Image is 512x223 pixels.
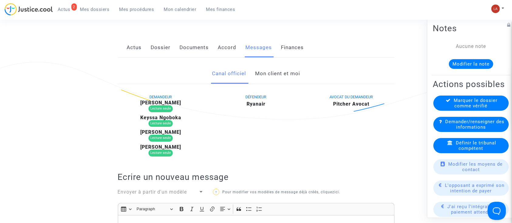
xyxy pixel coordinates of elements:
[148,120,173,127] div: Lecture seule
[75,5,114,14] a: Mes dossiers
[140,144,181,150] b: [PERSON_NAME]
[140,129,181,135] b: [PERSON_NAME]
[5,3,53,15] img: jc-logo.svg
[245,95,266,99] span: DÉFENDEUR
[333,101,369,107] b: Pitcher Avocat
[119,7,154,12] span: Mes procédures
[201,5,240,14] a: Mes finances
[456,140,496,151] span: Définir le tribunal compétent
[180,38,209,58] a: Documents
[149,95,172,99] span: DEMANDEUR
[491,5,500,13] img: 3f9b7d9779f7b0ffc2b90d026f0682a9
[140,115,181,120] b: Keyssa Ngoboka
[71,3,77,11] div: 2
[164,7,196,12] span: Mon calendrier
[58,7,70,12] span: Actus
[137,205,168,213] span: Paragraph
[449,161,503,172] span: Modifier les moyens de contact
[213,188,347,196] p: Pour modifier vos modèles de message déjà créés, cliquez .
[114,5,159,14] a: Mes procédures
[433,79,509,90] h2: Actions possibles
[334,190,339,194] a: ici
[212,64,246,84] a: Canal officiel
[448,204,502,215] span: J'ai reçu l'intégralité du paiement attendu
[445,183,505,194] span: L'opposant a exprimé son intention de payer
[247,101,265,107] b: Ryanair
[454,98,498,109] span: Marquer le dossier comme vérifié
[215,191,217,194] span: ?
[148,150,173,157] div: Lecture seule
[445,119,504,130] span: Demander/renseigner des informations
[329,95,373,99] span: AVOCAT DU DEMANDEUR
[281,38,304,58] a: Finances
[134,204,176,214] button: Paragraph
[449,59,493,69] button: Modifier la note
[255,64,300,84] a: Mon client et moi
[140,100,181,106] b: [PERSON_NAME]
[151,38,171,58] a: Dossier
[148,135,173,142] div: Lecture seule
[118,172,394,182] h2: Ecrire un nouveau message
[80,7,110,12] span: Mes dossiers
[53,5,75,14] a: 2Actus
[118,189,187,195] span: Envoyer à partir d'un modèle
[118,203,394,215] div: Editor toolbar
[433,23,509,34] h2: Notes
[218,38,237,58] a: Accord
[206,7,235,12] span: Mes finances
[159,5,201,14] a: Mon calendrier
[442,43,500,50] div: Aucune note
[488,202,506,220] iframe: Help Scout Beacon - Open
[148,105,173,112] div: Lecture seule
[127,38,142,58] a: Actus
[246,38,272,58] a: Messages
